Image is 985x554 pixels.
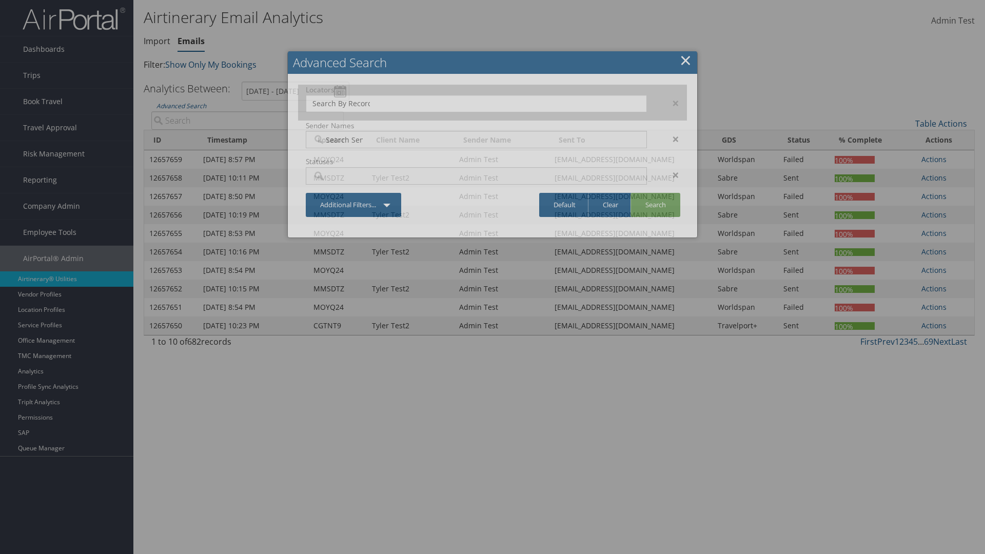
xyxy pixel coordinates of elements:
input: Search By Record Locator [312,98,370,109]
label: Sender Names [306,121,647,131]
label: Locators [306,85,647,95]
a: Search [631,193,680,217]
a: Additional Filters... [306,193,401,217]
input: Search Sender [312,134,370,145]
div: × [655,97,687,109]
label: Statuses [306,156,647,167]
a: Default [539,193,590,217]
h2: Advanced Search [288,51,697,74]
div: × [655,133,687,145]
a: Close [680,50,692,70]
a: Clear [588,193,633,217]
div: × [655,169,687,181]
